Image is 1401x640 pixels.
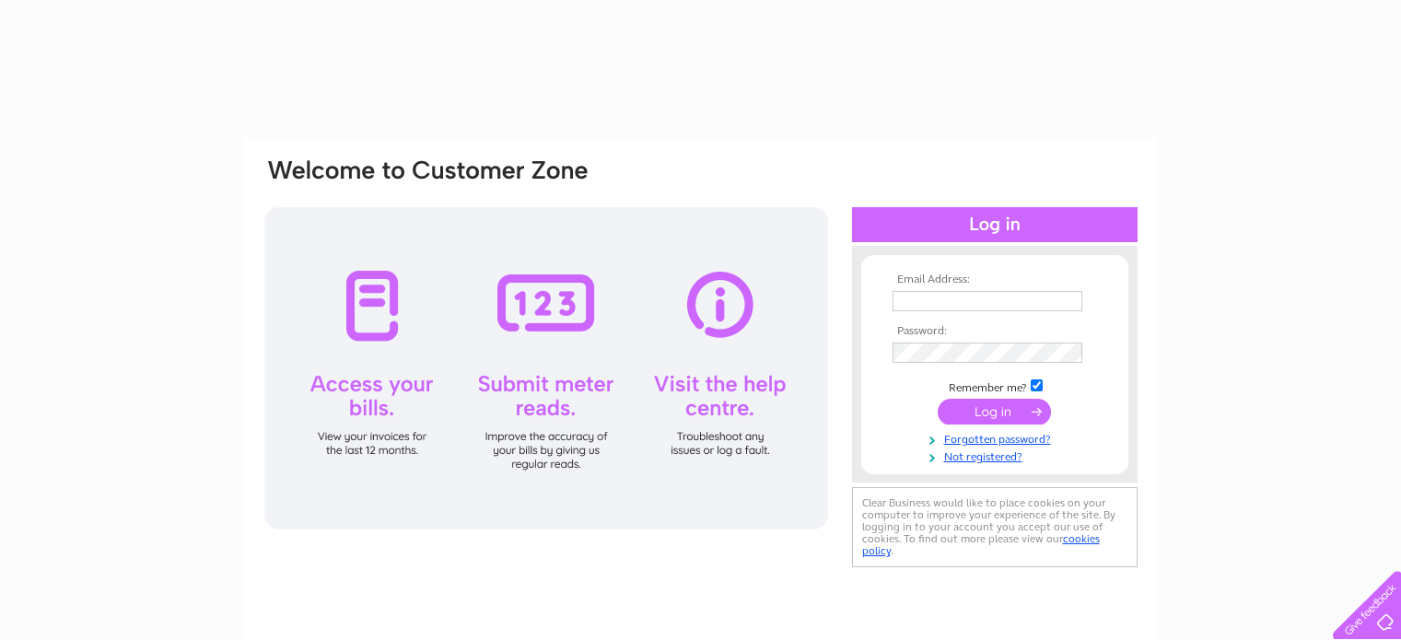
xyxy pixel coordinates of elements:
a: Not registered? [893,447,1102,464]
td: Remember me? [888,377,1102,395]
input: Submit [938,399,1051,425]
th: Password: [888,325,1102,338]
th: Email Address: [888,273,1102,286]
a: Forgotten password? [893,429,1102,447]
div: Clear Business would like to place cookies on your computer to improve your experience of the sit... [852,487,1138,567]
a: cookies policy [862,532,1100,557]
